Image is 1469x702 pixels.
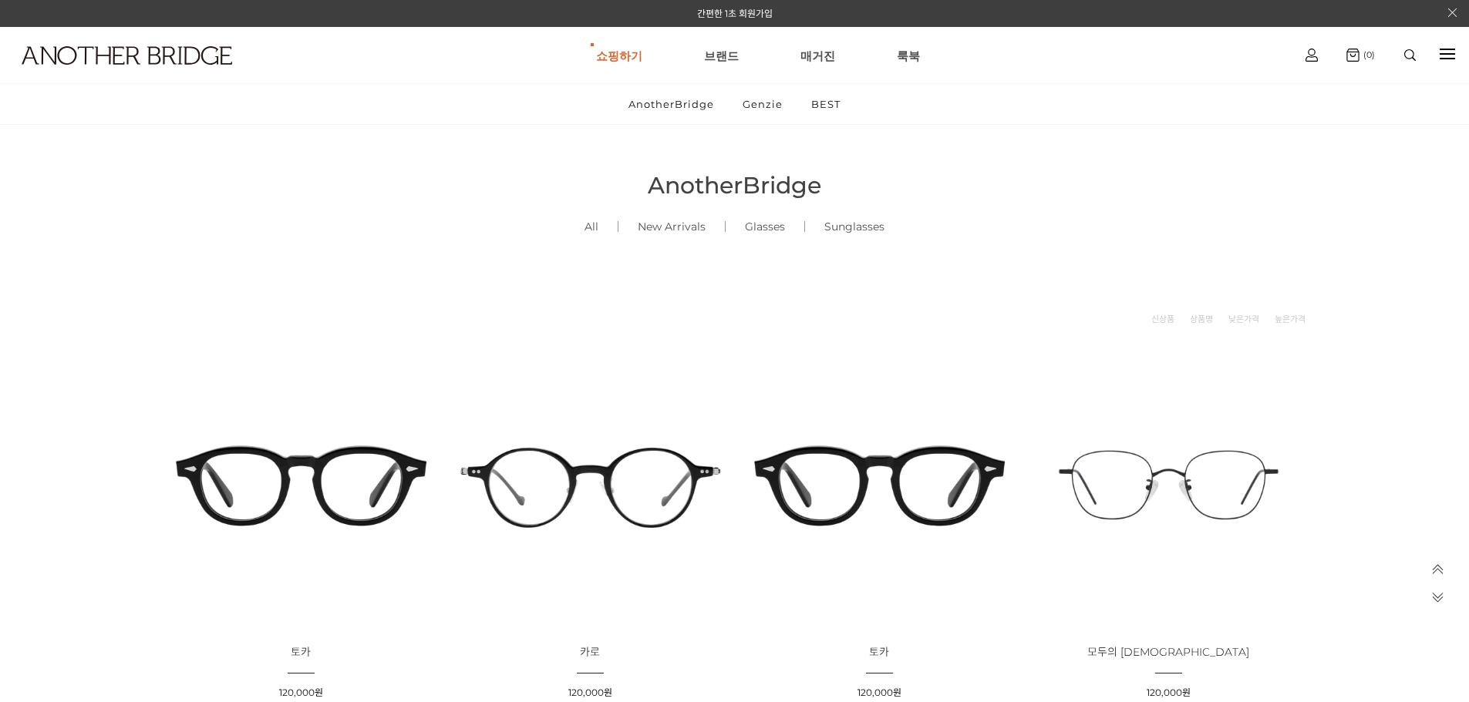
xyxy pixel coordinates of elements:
[1346,49,1375,62] a: (0)
[798,84,854,124] a: BEST
[1306,49,1318,62] img: cart
[1359,49,1375,60] span: (0)
[1190,311,1213,327] a: 상품명
[22,46,232,65] img: logo
[805,200,904,253] a: Sunglasses
[740,346,1019,624] img: 토카 아세테이트 안경 - 다양한 스타일에 맞는 뿔테 안경 이미지
[279,687,323,698] span: 120,000원
[291,645,311,659] span: 토카
[568,687,612,698] span: 120,000원
[729,84,796,124] a: Genzie
[897,28,920,83] a: 룩북
[1147,687,1191,698] span: 120,000원
[596,28,642,83] a: 쇼핑하기
[162,346,440,624] img: 토카 아세테이트 뿔테 안경 이미지
[615,84,727,124] a: AnotherBridge
[1404,49,1416,61] img: search
[1087,647,1249,658] a: 모두의 [DEMOGRAPHIC_DATA]
[8,46,228,102] a: logo
[800,28,835,83] a: 매거진
[1029,346,1308,624] img: 모두의 안경 - 다양한 크기에 맞춘 다용도 디자인 이미지
[1228,311,1259,327] a: 낮은가격
[869,647,889,658] a: 토카
[697,8,773,19] a: 간편한 1초 회원가입
[1346,49,1359,62] img: cart
[704,28,739,83] a: 브랜드
[618,200,725,253] a: New Arrivals
[726,200,804,253] a: Glasses
[1151,311,1174,327] a: 신상품
[648,171,821,200] span: AnotherBridge
[580,645,600,659] span: 카로
[857,687,901,698] span: 120,000원
[451,346,729,624] img: 카로 - 감각적인 디자인의 패션 아이템 이미지
[1087,645,1249,659] span: 모두의 [DEMOGRAPHIC_DATA]
[869,645,889,659] span: 토카
[291,647,311,658] a: 토카
[580,647,600,658] a: 카로
[1275,311,1306,327] a: 높은가격
[565,200,618,253] a: All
